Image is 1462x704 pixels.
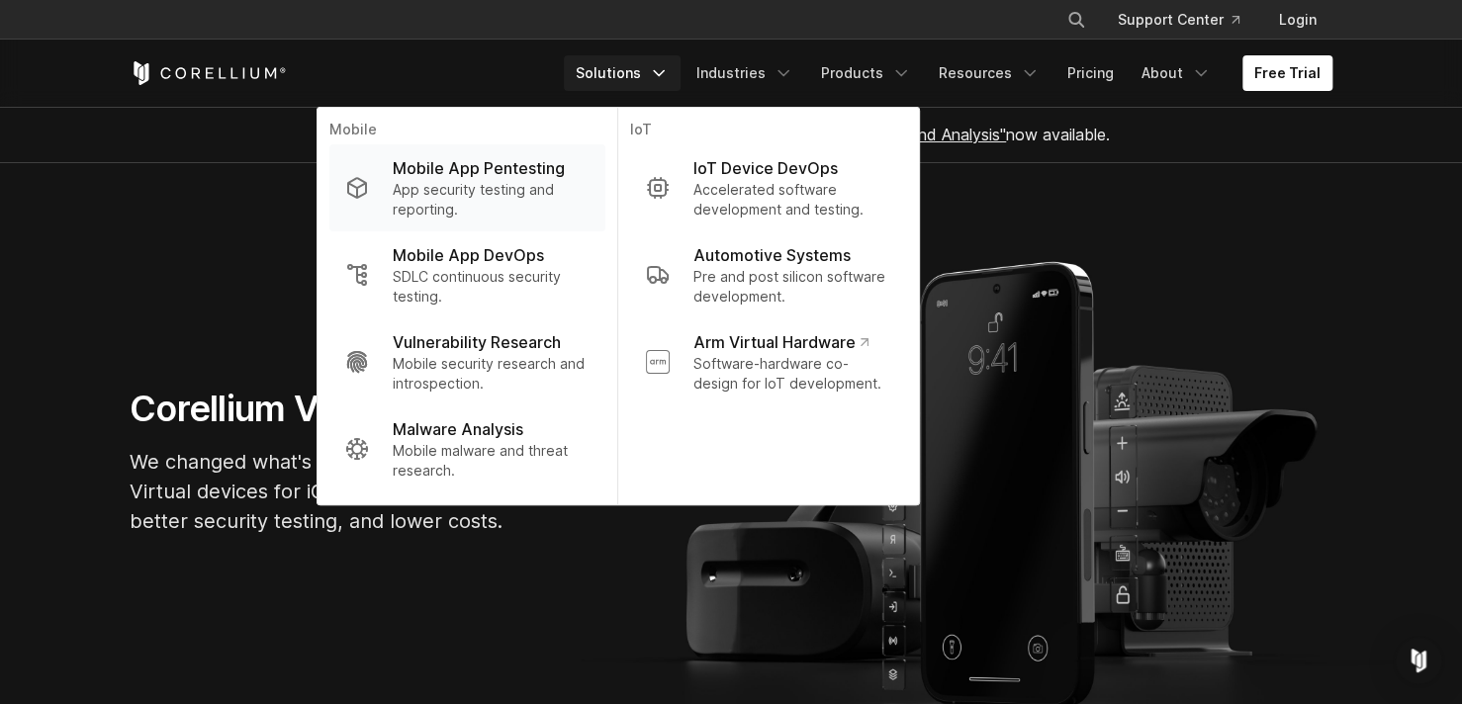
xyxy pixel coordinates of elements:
a: Corellium Home [130,61,287,85]
p: Mobile [329,120,605,144]
a: Mobile App Pentesting App security testing and reporting. [329,144,605,231]
p: Mobile App DevOps [393,243,544,267]
a: Free Trial [1242,55,1332,91]
a: Support Center [1102,2,1255,38]
p: Automotive Systems [693,243,851,267]
p: Accelerated software development and testing. [693,180,891,220]
a: Vulnerability Research Mobile security research and introspection. [329,318,605,405]
a: About [1130,55,1223,91]
p: IoT Device DevOps [693,156,838,180]
a: Malware Analysis Mobile malware and threat research. [329,405,605,492]
a: Arm Virtual Hardware Software-hardware co-design for IoT development. [630,318,907,405]
p: SDLC continuous security testing. [393,267,590,307]
p: Mobile security research and introspection. [393,354,590,394]
a: Mobile App DevOps SDLC continuous security testing. [329,231,605,318]
a: Pricing [1055,55,1126,91]
p: Mobile malware and threat research. [393,441,590,481]
p: App security testing and reporting. [393,180,590,220]
p: Arm Virtual Hardware [693,330,868,354]
p: Mobile App Pentesting [393,156,565,180]
p: IoT [630,120,907,144]
a: IoT Device DevOps Accelerated software development and testing. [630,144,907,231]
a: Solutions [564,55,681,91]
a: Industries [685,55,805,91]
a: Automotive Systems Pre and post silicon software development. [630,231,907,318]
p: Pre and post silicon software development. [693,267,891,307]
p: Vulnerability Research [393,330,561,354]
div: Navigation Menu [1043,2,1332,38]
a: Resources [927,55,1051,91]
div: Open Intercom Messenger [1395,637,1442,684]
h1: Corellium Virtual Hardware [130,387,723,431]
p: We changed what's possible, so you can build what's next. Virtual devices for iOS, Android, and A... [130,447,723,536]
button: Search [1058,2,1094,38]
p: Software-hardware co-design for IoT development. [693,354,891,394]
a: Login [1263,2,1332,38]
div: Navigation Menu [564,55,1332,91]
a: Products [809,55,923,91]
p: Malware Analysis [393,417,523,441]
